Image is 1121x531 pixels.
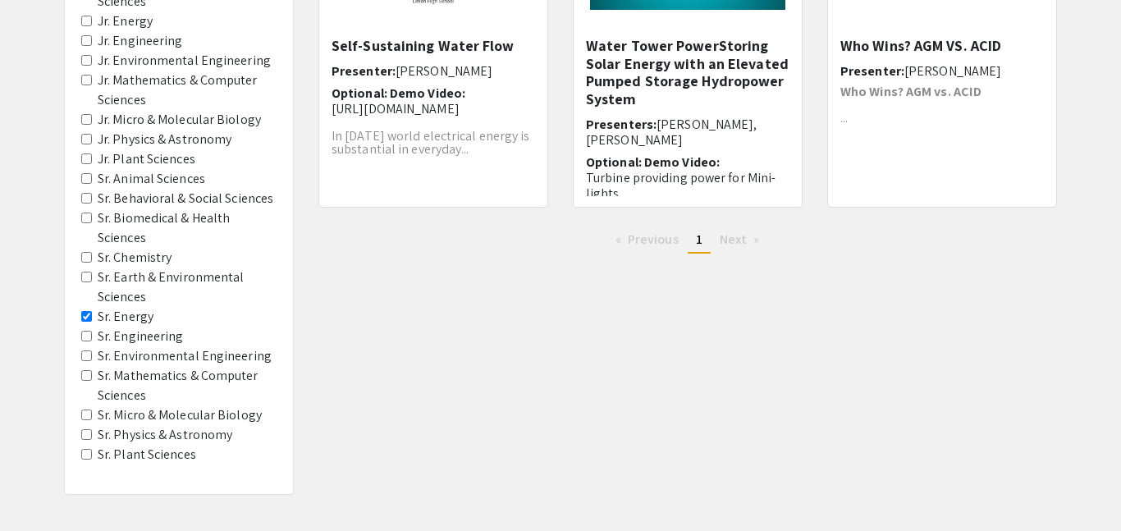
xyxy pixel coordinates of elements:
[98,346,272,366] label: Sr. Environmental Engineering
[586,153,720,171] span: Optional: Demo Video:
[98,51,271,71] label: Jr. Environmental Engineering
[332,63,535,79] h6: Presenter:
[98,405,262,425] label: Sr. Micro & Molecular Biology
[840,63,1044,79] h6: Presenter:
[98,71,277,110] label: Jr. Mathematics & Computer Sciences
[98,110,261,130] label: Jr. Micro & Molecular Biology
[720,231,747,248] span: Next
[332,37,535,55] h5: Self-Sustaining Water Flow
[98,307,153,327] label: Sr. Energy
[98,169,205,189] label: Sr. Animal Sciences
[98,11,153,31] label: Jr. Energy
[98,366,277,405] label: Sr. Mathematics & Computer Sciences
[332,127,530,158] span: In [DATE] world electrical energy is substantial in everyday...
[98,31,183,51] label: Jr. Engineering
[98,149,195,169] label: Jr. Plant Sciences
[840,83,981,100] strong: Who Wins? AGM vs. ACID
[586,37,789,108] h5: Water Tower PowerStoring Solar Energy with an Elevated Pumped Storage Hydropower System
[840,85,1044,125] div: ...
[12,457,70,519] iframe: Chat
[628,231,679,248] span: Previous
[904,62,1001,80] span: [PERSON_NAME]
[332,101,535,117] p: [URL][DOMAIN_NAME]
[318,227,1057,254] ul: Pagination
[696,231,702,248] span: 1
[586,170,789,201] p: Turbine providing power for Mini-lights
[840,37,1044,55] h5: Who Wins? AGM VS. ACID
[332,85,465,102] span: Optional: Demo Video:
[98,425,232,445] label: Sr. Physics & Astronomy
[98,208,277,248] label: Sr. Biomedical & Health Sciences
[98,268,277,307] label: Sr. Earth & Environmental Sciences
[98,327,184,346] label: Sr. Engineering
[98,189,273,208] label: Sr. Behavioral & Social Sciences
[396,62,492,80] span: [PERSON_NAME]
[98,248,172,268] label: Sr. Chemistry
[586,117,789,148] h6: Presenters:
[98,130,231,149] label: Jr. Physics & Astronomy
[586,116,757,149] span: [PERSON_NAME], [PERSON_NAME]
[98,445,196,465] label: Sr. Plant Sciences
